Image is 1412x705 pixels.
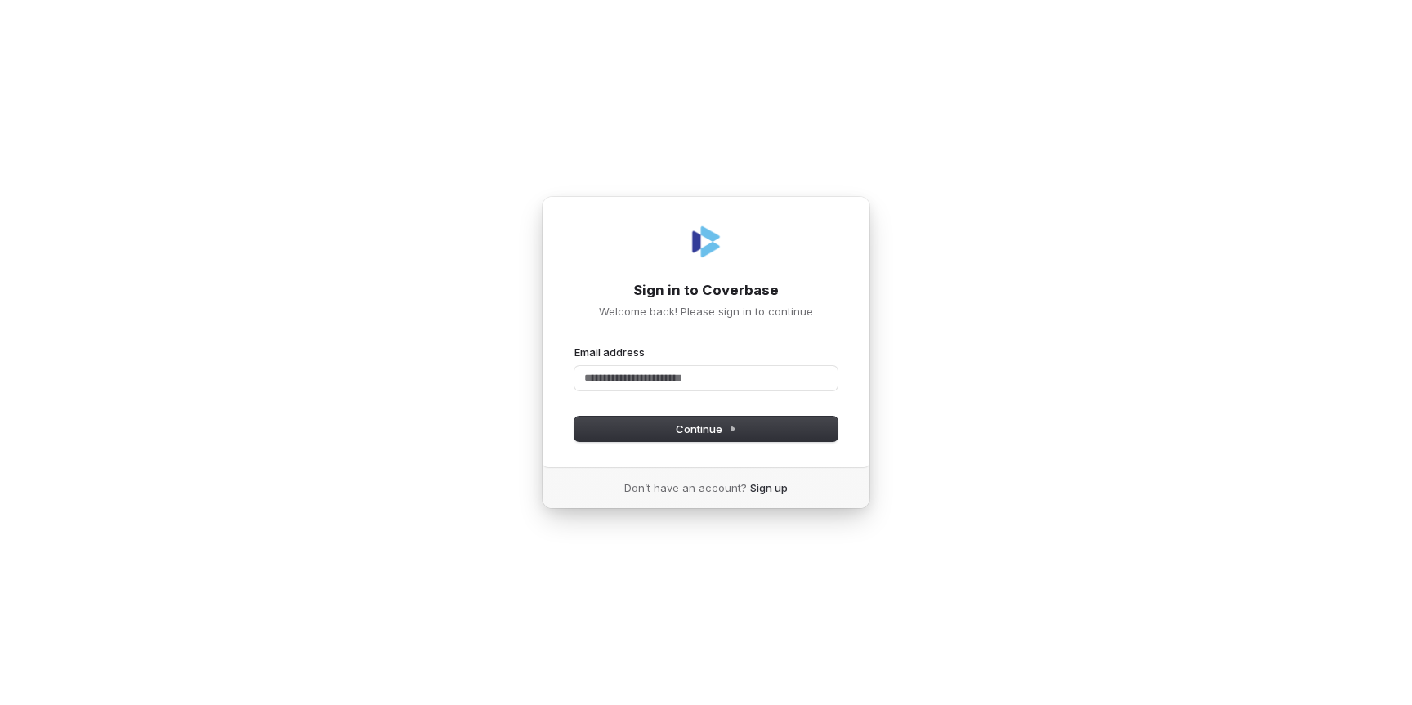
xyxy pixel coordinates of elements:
img: Coverbase [686,222,726,261]
span: Don’t have an account? [624,480,747,495]
p: Welcome back! Please sign in to continue [574,304,838,319]
a: Sign up [750,480,788,495]
span: Continue [676,422,737,436]
h1: Sign in to Coverbase [574,281,838,301]
button: Continue [574,417,838,441]
label: Email address [574,345,645,359]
